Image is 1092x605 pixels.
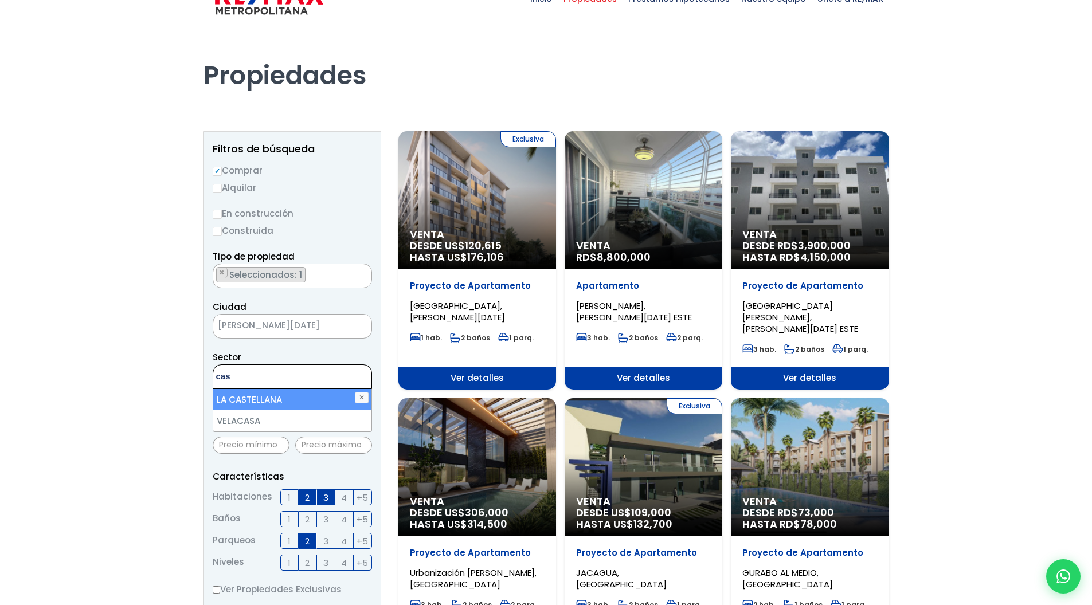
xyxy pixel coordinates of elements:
[742,252,877,263] span: HASTA RD$
[213,167,222,176] input: Comprar
[213,210,222,219] input: En construcción
[465,505,508,520] span: 306,000
[731,131,889,390] a: Venta DESDE RD$3,900,000 HASTA RD$4,150,000 Proyecto de Apartamento [GEOGRAPHIC_DATA][PERSON_NAME...
[357,556,368,570] span: +5
[731,367,889,390] span: Ver detalles
[203,28,889,91] h1: Propiedades
[576,250,651,264] span: RD$
[305,512,310,527] span: 2
[213,314,372,339] span: SANTO DOMINGO DE GUZMÁN
[359,268,365,278] span: ×
[213,223,372,238] label: Construida
[565,131,722,390] a: Venta RD$8,800,000 Apartamento [PERSON_NAME], [PERSON_NAME][DATE] ESTE 3 hab. 2 baños 2 parq. Ver...
[323,534,328,548] span: 3
[213,264,220,289] textarea: Search
[798,238,851,253] span: 3,900,000
[618,333,658,343] span: 2 baños
[213,143,372,155] h2: Filtros de búsqueda
[410,229,545,240] span: Venta
[213,389,371,410] li: LA CASTELLANA
[359,267,366,278] button: Remove all items
[213,180,372,195] label: Alquilar
[213,582,372,596] label: Ver Propiedades Exclusivas
[800,250,851,264] span: 4,150,000
[576,333,610,343] span: 3 hab.
[742,300,858,335] span: [GEOGRAPHIC_DATA][PERSON_NAME], [PERSON_NAME][DATE] ESTE
[357,490,368,505] span: +5
[742,547,877,559] p: Proyecto de Apartamento
[667,398,722,414] span: Exclusiva
[410,518,545,530] span: HASTA US$
[343,317,360,336] button: Remove all items
[576,300,692,323] span: [PERSON_NAME], [PERSON_NAME][DATE] ESTE
[742,280,877,292] p: Proyecto de Apartamento
[217,268,228,278] button: Remove item
[631,505,671,520] span: 109,000
[341,534,347,548] span: 4
[213,206,372,221] label: En construcción
[219,268,225,278] span: ×
[410,496,545,507] span: Venta
[341,556,347,570] span: 4
[597,250,651,264] span: 8,800,000
[213,533,256,549] span: Parqueos
[213,365,324,390] textarea: Search
[742,240,877,263] span: DESDE RD$
[323,490,328,505] span: 3
[288,490,291,505] span: 1
[228,269,305,281] span: Seleccionados: 1
[213,489,272,505] span: Habitaciones
[213,163,372,178] label: Comprar
[800,517,837,531] span: 78,000
[576,567,667,590] span: JACAGUA, [GEOGRAPHIC_DATA]
[213,227,222,236] input: Construida
[213,437,289,454] input: Precio mínimo
[666,333,703,343] span: 2 parq.
[832,344,868,354] span: 1 parq.
[216,267,306,282] li: APARTAMENTO
[410,547,545,559] p: Proyecto de Apartamento
[784,344,824,354] span: 2 baños
[565,367,722,390] span: Ver detalles
[465,238,502,253] span: 120,615
[288,512,291,527] span: 1
[742,567,833,590] span: GURABO AL MEDIO, [GEOGRAPHIC_DATA]
[742,344,776,354] span: 3 hab.
[410,567,537,590] span: Urbanización [PERSON_NAME], [GEOGRAPHIC_DATA]
[467,517,507,531] span: 314,500
[213,511,241,527] span: Baños
[742,507,877,530] span: DESDE RD$
[213,586,220,594] input: Ver Propiedades Exclusivas
[213,250,295,262] span: Tipo de propiedad
[305,534,310,548] span: 2
[213,410,371,431] li: VELACASA
[288,534,291,548] span: 1
[498,333,534,343] span: 1 parq.
[500,131,556,147] span: Exclusiva
[798,505,834,520] span: 73,000
[742,518,877,530] span: HASTA RD$
[341,512,347,527] span: 4
[305,490,310,505] span: 2
[213,317,343,333] span: SANTO DOMINGO DE GUZMÁN
[295,437,372,454] input: Precio máximo
[576,507,711,530] span: DESDE US$
[576,280,711,292] p: Apartamento
[398,367,556,390] span: Ver detalles
[341,490,347,505] span: 4
[742,229,877,240] span: Venta
[450,333,490,343] span: 2 baños
[410,300,505,323] span: [GEOGRAPHIC_DATA], [PERSON_NAME][DATE]
[410,333,442,343] span: 1 hab.
[576,240,711,252] span: Venta
[410,252,545,263] span: HASTA US$
[213,351,241,363] span: Sector
[355,392,369,403] button: ✕
[288,556,291,570] span: 1
[410,507,545,530] span: DESDE US$
[633,517,672,531] span: 132,700
[410,240,545,263] span: DESDE US$
[576,547,711,559] p: Proyecto de Apartamento
[576,496,711,507] span: Venta
[323,512,328,527] span: 3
